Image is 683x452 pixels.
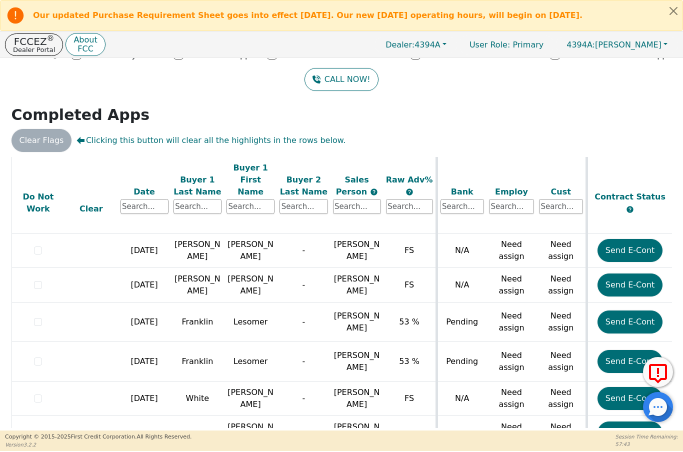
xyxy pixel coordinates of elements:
[597,239,663,262] button: Send E-Cont
[334,422,380,443] span: [PERSON_NAME]
[136,433,191,440] span: All Rights Reserved.
[399,356,419,366] span: 53 %
[404,280,414,289] span: FS
[47,34,54,43] sup: ®
[67,203,115,215] div: Clear
[120,185,168,197] div: Date
[13,46,55,53] p: Dealer Portal
[333,199,381,214] input: Search...
[171,381,224,416] td: White
[643,357,673,387] button: Report Error to FCC
[436,233,486,268] td: N/A
[5,441,191,448] p: Version 3.2.2
[73,36,97,44] p: About
[536,381,586,416] td: Need assign
[171,302,224,342] td: Franklin
[65,33,105,56] button: AboutFCC
[594,192,665,201] span: Contract Status
[459,35,553,54] a: User Role: Primary
[536,302,586,342] td: Need assign
[173,173,221,197] div: Buyer 1 Last Name
[224,342,277,381] td: Lesomer
[536,233,586,268] td: Need assign
[279,173,327,197] div: Buyer 2 Last Name
[566,40,661,49] span: [PERSON_NAME]
[277,416,330,450] td: -
[226,199,274,214] input: Search...
[404,245,414,255] span: FS
[536,268,586,302] td: Need assign
[5,433,191,441] p: Copyright © 2015- 2025 First Credit Corporation.
[436,416,486,450] td: N/A
[277,381,330,416] td: -
[5,33,63,56] button: FCCEZ®Dealer Portal
[118,381,171,416] td: [DATE]
[440,185,484,197] div: Bank
[73,45,97,53] p: FCC
[597,387,663,410] button: Send E-Cont
[33,10,582,20] b: Our updated Purchase Requirement Sheet goes into effect [DATE]. Our new [DATE] operating hours, w...
[404,393,414,403] span: FS
[334,387,380,409] span: [PERSON_NAME]
[171,416,224,450] td: White
[597,273,663,296] button: Send E-Cont
[375,37,457,52] button: Dealer:4394A
[486,381,536,416] td: Need assign
[279,199,327,214] input: Search...
[304,68,378,91] button: CALL NOW!
[539,199,583,214] input: Search...
[277,268,330,302] td: -
[486,416,536,450] td: Need assign
[486,302,536,342] td: Need assign
[615,433,678,440] p: Session Time Remaining:
[436,381,486,416] td: N/A
[14,191,62,215] div: Do Not Work
[399,317,419,326] span: 53 %
[120,199,168,214] input: Search...
[277,302,330,342] td: -
[118,342,171,381] td: [DATE]
[539,185,583,197] div: Cust
[469,40,510,49] span: User Role :
[597,350,663,373] button: Send E-Cont
[226,161,274,197] div: Buyer 1 First Name
[536,416,586,450] td: Need assign
[224,233,277,268] td: [PERSON_NAME]
[118,233,171,268] td: [DATE]
[336,174,370,196] span: Sales Person
[76,134,345,146] span: Clicking this button will clear all the highlights in the rows below.
[118,416,171,450] td: [DATE]
[171,342,224,381] td: Franklin
[436,342,486,381] td: Pending
[615,440,678,448] p: 57:43
[334,239,380,261] span: [PERSON_NAME]
[224,268,277,302] td: [PERSON_NAME]
[486,233,536,268] td: Need assign
[436,302,486,342] td: Pending
[334,274,380,295] span: [PERSON_NAME]
[386,199,433,214] input: Search...
[277,233,330,268] td: -
[334,350,380,372] span: [PERSON_NAME]
[171,268,224,302] td: [PERSON_NAME]
[489,199,534,214] input: Search...
[171,233,224,268] td: [PERSON_NAME]
[13,36,55,46] p: FCCEZ
[224,302,277,342] td: Lesomer
[664,0,682,21] button: Close alert
[489,185,534,197] div: Employ
[11,106,150,123] strong: Completed Apps
[486,268,536,302] td: Need assign
[385,40,414,49] span: Dealer:
[597,421,663,444] button: Send E-Cont
[556,37,678,52] button: 4394A:[PERSON_NAME]
[597,310,663,333] button: Send E-Cont
[277,342,330,381] td: -
[224,416,277,450] td: [PERSON_NAME]
[173,199,221,214] input: Search...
